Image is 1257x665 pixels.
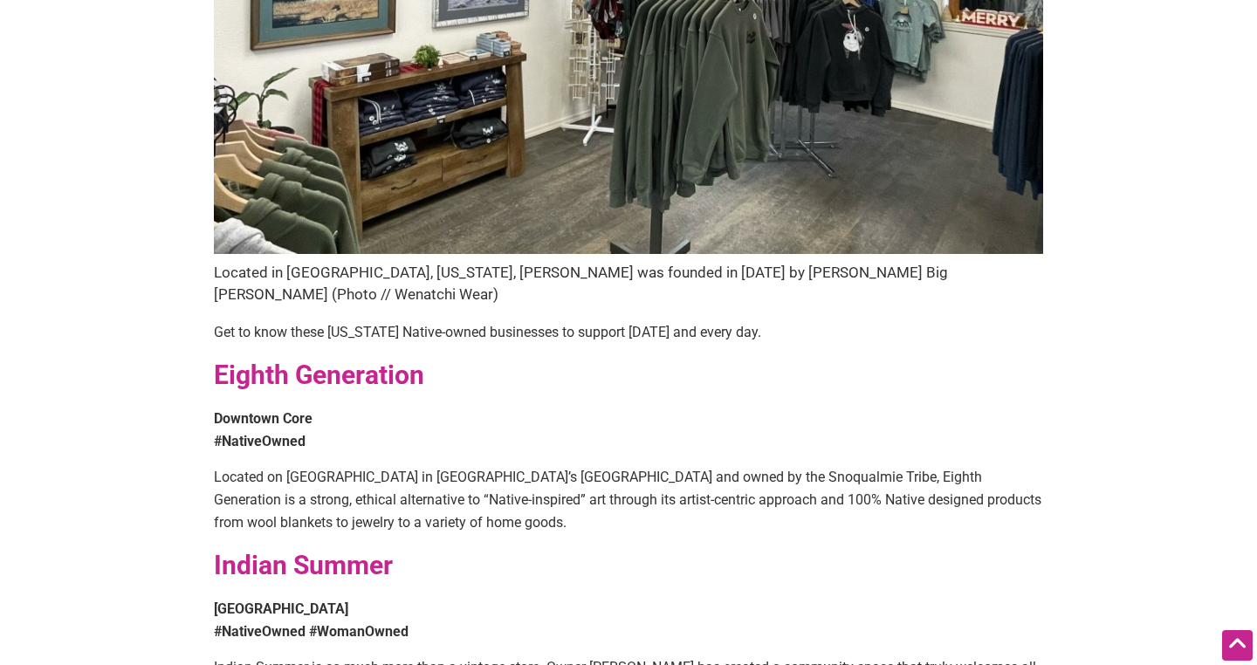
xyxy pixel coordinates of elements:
p: Get to know these [US_STATE] Native-owned businesses to support [DATE] and every day. [214,321,1043,344]
a: Indian Summer [214,550,393,580]
strong: #NativeOwned #WomanOwned [214,623,409,640]
strong: Downtown Core [214,410,313,427]
div: Scroll Back to Top [1222,630,1253,661]
p: Located on [GEOGRAPHIC_DATA] in [GEOGRAPHIC_DATA]’s [GEOGRAPHIC_DATA] and owned by the Snoqualmie... [214,466,1043,533]
strong: #NativeOwned [214,433,306,449]
figcaption: Located in [GEOGRAPHIC_DATA], [US_STATE], [PERSON_NAME] was founded in [DATE] by [PERSON_NAME] Bi... [214,262,1043,306]
a: Eighth Generation [214,360,424,390]
strong: [GEOGRAPHIC_DATA] [214,600,348,617]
